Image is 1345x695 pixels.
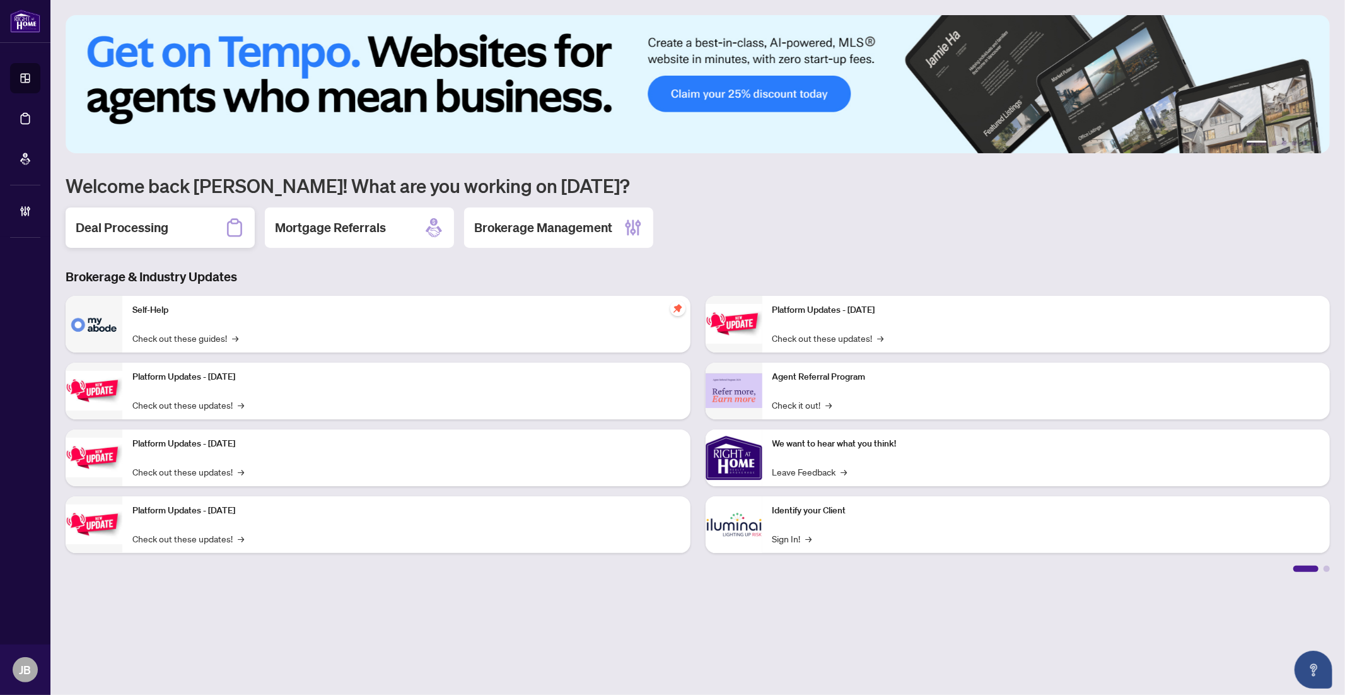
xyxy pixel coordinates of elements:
p: Self-Help [132,303,680,317]
a: Check out these updates!→ [132,398,244,412]
p: Platform Updates - [DATE] [132,370,680,384]
button: 2 [1272,141,1277,146]
span: → [878,331,884,345]
span: → [238,532,244,546]
a: Check out these guides!→ [132,331,238,345]
a: Sign In!→ [772,532,812,546]
a: Check out these updates!→ [772,331,884,345]
span: → [826,398,832,412]
img: Self-Help [66,296,122,353]
span: → [232,331,238,345]
span: → [238,398,244,412]
button: 6 [1312,141,1317,146]
h3: Brokerage & Industry Updates [66,268,1330,286]
a: Check out these updates!→ [132,465,244,479]
h2: Deal Processing [76,219,168,237]
span: → [841,465,847,479]
p: We want to hear what you think! [772,437,1320,451]
img: Platform Updates - June 23, 2025 [706,304,762,344]
a: Check it out!→ [772,398,832,412]
img: We want to hear what you think! [706,429,762,486]
p: Platform Updates - [DATE] [132,504,680,518]
img: logo [10,9,40,33]
img: Platform Updates - July 8, 2025 [66,505,122,544]
img: Platform Updates - July 21, 2025 [66,438,122,477]
span: → [806,532,812,546]
span: pushpin [670,301,685,316]
button: Open asap [1295,651,1332,689]
img: Identify your Client [706,496,762,553]
p: Platform Updates - [DATE] [132,437,680,451]
img: Slide 0 [66,15,1330,153]
a: Check out these updates!→ [132,532,244,546]
button: 4 [1292,141,1297,146]
p: Identify your Client [772,504,1320,518]
a: Leave Feedback→ [772,465,847,479]
img: Platform Updates - September 16, 2025 [66,371,122,411]
span: → [238,465,244,479]
h1: Welcome back [PERSON_NAME]! What are you working on [DATE]? [66,173,1330,197]
p: Agent Referral Program [772,370,1320,384]
button: 3 [1282,141,1287,146]
button: 1 [1247,141,1267,146]
img: Agent Referral Program [706,373,762,408]
span: JB [20,661,32,679]
button: 5 [1302,141,1307,146]
h2: Mortgage Referrals [275,219,386,237]
h2: Brokerage Management [474,219,612,237]
p: Platform Updates - [DATE] [772,303,1320,317]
